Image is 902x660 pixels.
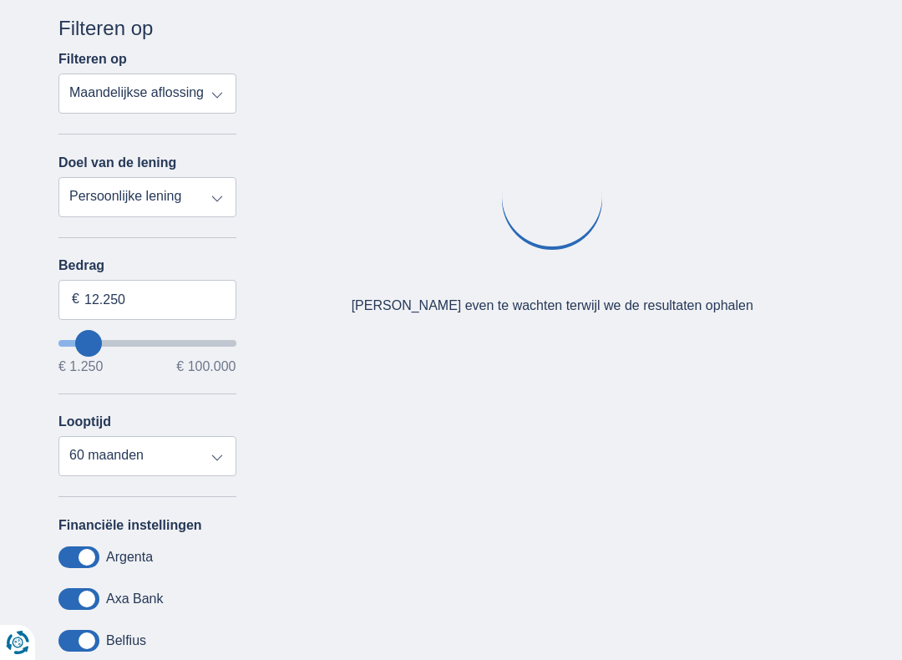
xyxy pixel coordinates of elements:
div: [PERSON_NAME] even te wachten terwijl we de resultaten ophalen [352,297,753,316]
label: Bedrag [58,258,236,273]
label: Looptijd [58,414,111,429]
label: Filteren op [58,52,127,67]
label: Financiële instellingen [58,518,202,533]
span: € 1.250 [58,360,103,373]
span: € [72,290,79,309]
label: Belfius [106,633,146,648]
label: Argenta [106,550,153,565]
div: Filteren op [58,14,236,43]
span: € 100.000 [176,360,236,373]
input: wantToBorrow [58,340,236,347]
label: Doel van de lening [58,155,176,170]
label: Axa Bank [106,591,163,607]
